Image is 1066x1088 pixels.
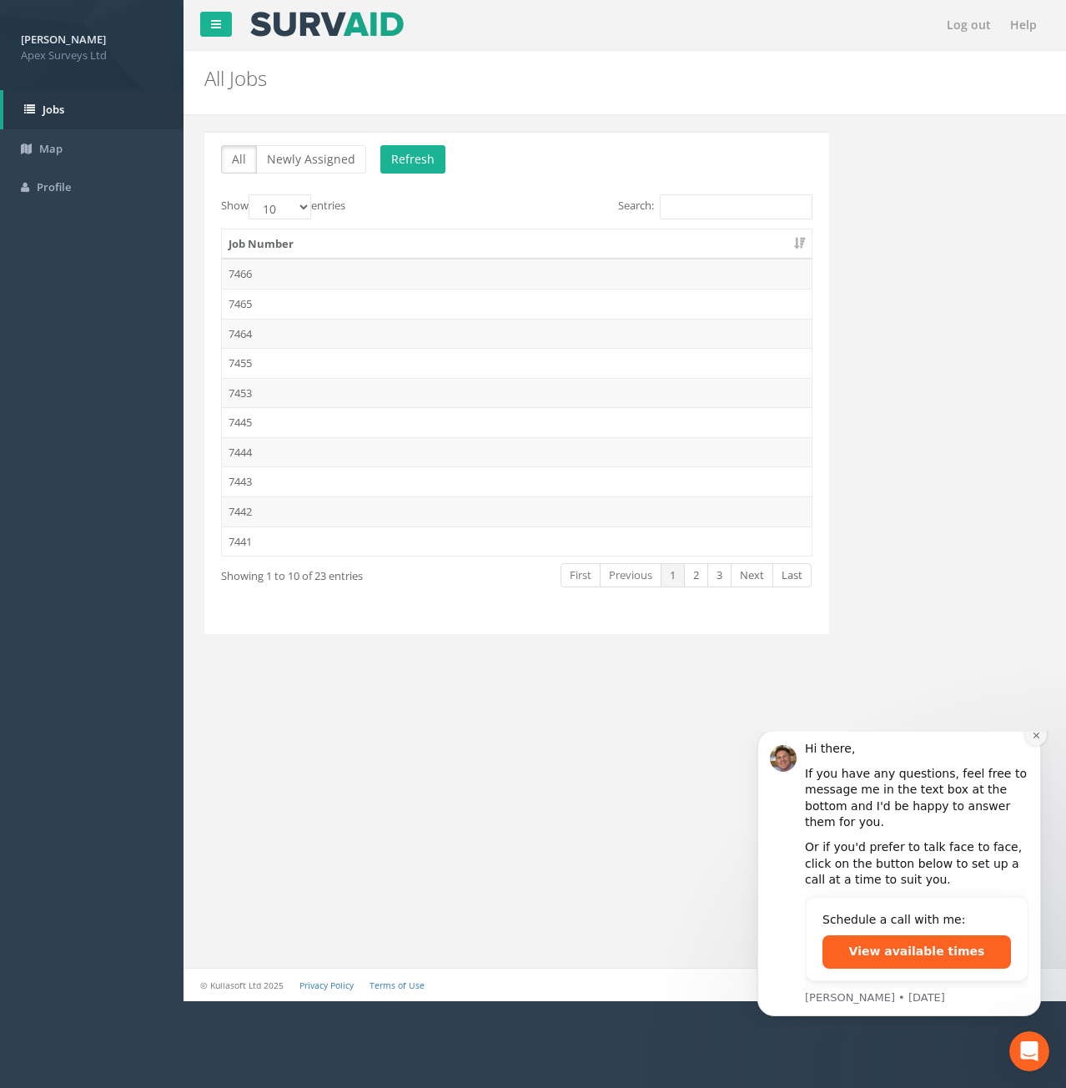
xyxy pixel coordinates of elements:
[73,9,296,26] div: Hi there,
[222,348,812,378] td: 7455
[73,9,296,256] div: Message content
[732,732,1066,1026] iframe: Intercom notifications message
[73,34,296,99] div: If you have any questions, feel free to message me in the text box at the bottom and I'd be happy...
[731,563,773,587] a: Next
[684,563,708,587] a: 2
[222,407,812,437] td: 7445
[21,32,106,47] strong: [PERSON_NAME]
[200,980,284,991] small: © Kullasoft Ltd 2025
[222,259,812,289] td: 7466
[90,179,279,197] div: Schedule a call with me:
[204,68,901,89] h2: All Jobs
[222,466,812,496] td: 7443
[222,229,812,259] th: Job Number: activate to sort column ascending
[221,562,453,584] div: Showing 1 to 10 of 23 entries
[222,526,812,557] td: 7441
[37,179,71,194] span: Profile
[38,13,64,40] img: Profile image for Jimmy
[299,980,354,991] a: Privacy Policy
[21,28,163,63] a: [PERSON_NAME] Apex Surveys Ltd
[380,145,445,174] button: Refresh
[90,204,279,237] button: View available times
[73,108,296,157] div: Or if you'd prefer to talk face to face, click on the button below to set up a call at a time to ...
[772,563,812,587] a: Last
[221,145,257,174] button: All
[222,496,812,526] td: 7442
[222,289,812,319] td: 7465
[222,437,812,467] td: 7444
[1009,1031,1049,1071] iframe: Intercom live chat
[221,194,345,219] label: Show entries
[222,319,812,349] td: 7464
[660,194,812,219] input: Search:
[618,194,812,219] label: Search:
[21,48,163,63] span: Apex Surveys Ltd
[73,259,296,274] p: Message from Jimmy, sent 2w ago
[561,563,601,587] a: First
[370,980,425,991] a: Terms of Use
[43,102,64,117] span: Jobs
[256,145,366,174] button: Newly Assigned
[3,90,184,129] a: Jobs
[707,563,732,587] a: 3
[39,141,63,156] span: Map
[600,563,661,587] a: Previous
[249,194,311,219] select: Showentries
[222,378,812,408] td: 7453
[661,563,685,587] a: 1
